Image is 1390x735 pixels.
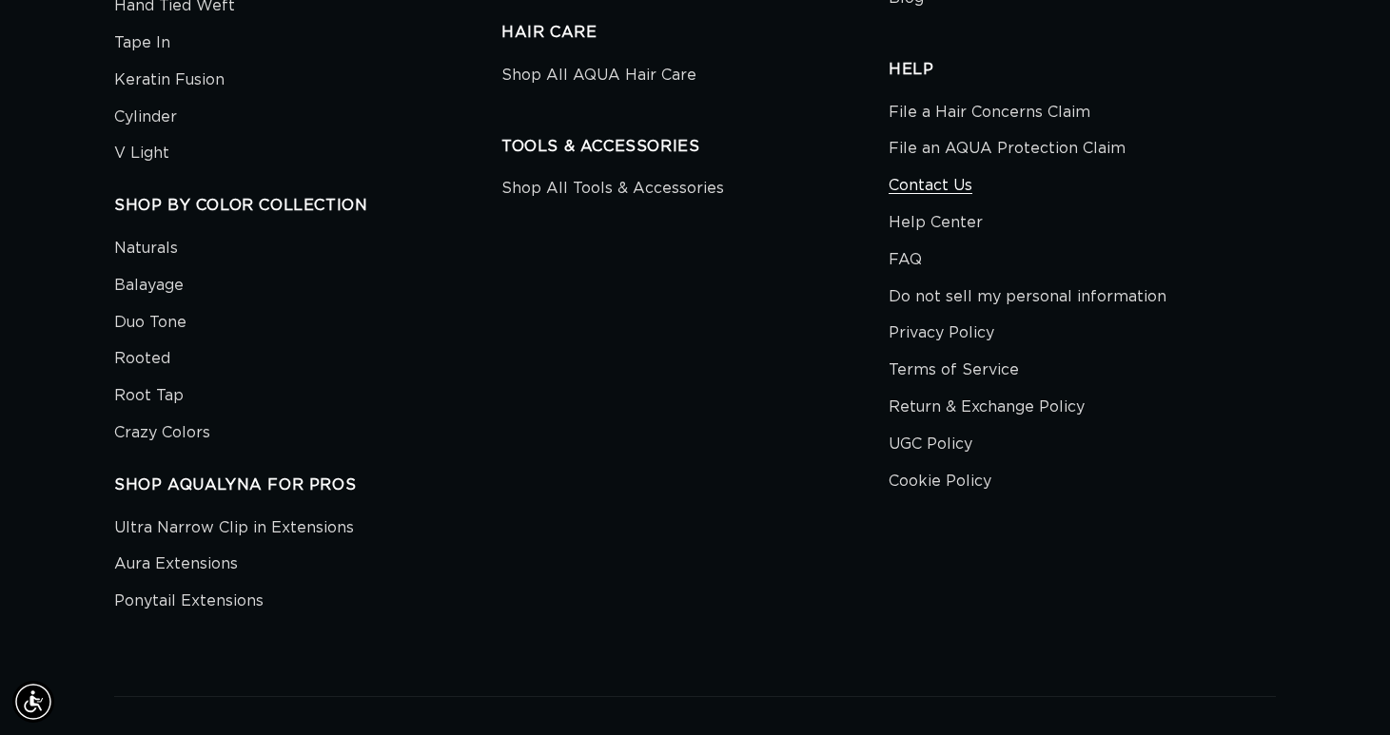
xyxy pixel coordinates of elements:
[114,196,501,216] h2: SHOP BY COLOR COLLECTION
[114,475,501,495] h2: SHOP AQUALYNA FOR PROS
[114,546,238,583] a: Aura Extensions
[889,426,972,463] a: UGC Policy
[114,304,186,341] a: Duo Tone
[501,137,889,157] h2: TOOLS & ACCESSORIES
[889,463,991,500] a: Cookie Policy
[114,267,184,304] a: Balayage
[501,175,724,207] a: Shop All Tools & Accessories
[114,99,177,136] a: Cylinder
[889,242,922,279] a: FAQ
[889,389,1085,426] a: Return & Exchange Policy
[889,99,1090,131] a: File a Hair Concerns Claim
[889,60,1276,80] h2: HELP
[114,415,210,452] a: Crazy Colors
[114,377,184,415] a: Root Tap
[114,25,170,62] a: Tape In
[889,279,1166,316] a: Do not sell my personal information
[1295,644,1390,735] iframe: Chat Widget
[114,135,169,172] a: V Light
[889,167,972,204] a: Contact Us
[114,62,225,99] a: Keratin Fusion
[889,315,994,352] a: Privacy Policy
[501,23,889,43] h2: HAIR CARE
[889,130,1126,167] a: File an AQUA Protection Claim
[114,583,264,620] a: Ponytail Extensions
[889,204,983,242] a: Help Center
[114,514,354,547] a: Ultra Narrow Clip in Extensions
[889,352,1019,389] a: Terms of Service
[501,62,696,94] a: Shop All AQUA Hair Care
[114,340,170,377] a: Rooted
[12,681,54,723] div: Accessibility Menu
[114,235,178,267] a: Naturals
